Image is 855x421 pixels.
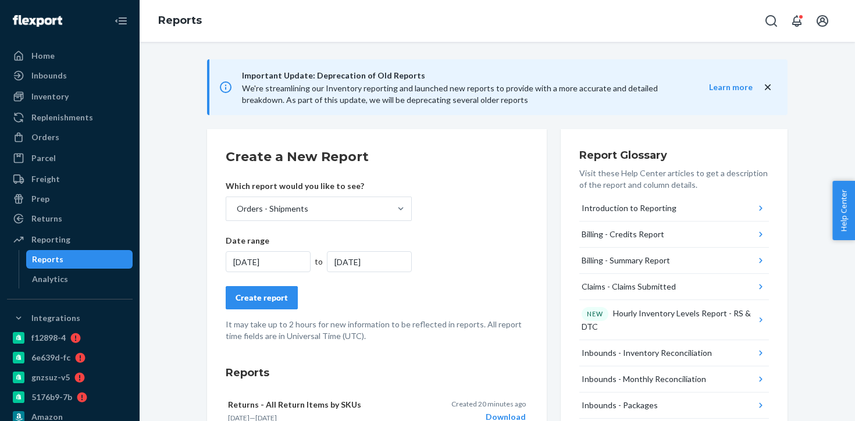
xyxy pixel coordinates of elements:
p: Created 20 minutes ago [451,399,526,409]
button: Billing - Summary Report [579,248,769,274]
a: Home [7,47,133,65]
img: Flexport logo [13,15,62,27]
a: Reports [26,250,133,269]
div: Inbounds - Packages [582,399,658,411]
div: Billing - Credits Report [582,229,664,240]
div: Prep [31,193,49,205]
div: Parcel [31,152,56,164]
div: Reporting [31,234,70,245]
h2: Create a New Report [226,148,528,166]
div: Returns [31,213,62,224]
div: Inventory [31,91,69,102]
button: close [762,81,774,94]
a: gnzsuz-v5 [7,368,133,387]
button: Inbounds - Inventory Reconciliation [579,340,769,366]
p: Which report would you like to see? [226,180,412,192]
button: Open Search Box [760,9,783,33]
a: Analytics [26,270,133,288]
div: Orders - Shipments [237,203,308,215]
a: Reports [158,14,202,27]
div: Claims - Claims Submitted [582,281,676,292]
a: 6e639d-fc [7,348,133,367]
a: Reporting [7,230,133,249]
div: [DATE] [327,251,412,272]
div: Orders [31,131,59,143]
button: Inbounds - Packages [579,393,769,419]
p: Returns - All Return Items by SKUs [228,399,425,411]
div: Home [31,50,55,62]
div: Freight [31,173,60,185]
p: It may take up to 2 hours for new information to be reflected in reports. All report time fields ... [226,319,528,342]
a: f12898-4 [7,329,133,347]
div: [DATE] [226,251,311,272]
button: Create report [226,286,298,309]
button: Claims - Claims Submitted [579,274,769,300]
div: gnzsuz-v5 [31,372,70,383]
div: 6e639d-fc [31,352,70,363]
button: Help Center [832,181,855,240]
button: Integrations [7,309,133,327]
div: f12898-4 [31,332,66,344]
ol: breadcrumbs [149,4,211,38]
span: We're streamlining our Inventory reporting and launched new reports to provide with a more accura... [242,83,658,105]
button: Billing - Credits Report [579,222,769,248]
a: Freight [7,170,133,188]
div: Inbounds - Inventory Reconciliation [582,347,712,359]
h3: Report Glossary [579,148,769,163]
p: NEW [587,309,603,319]
p: Visit these Help Center articles to get a description of the report and column details. [579,167,769,191]
button: NEWHourly Inventory Levels Report - RS & DTC [579,300,769,340]
div: Inbounds [31,70,67,81]
div: Integrations [31,312,80,324]
a: Parcel [7,149,133,167]
p: Date range [226,235,412,247]
div: Replenishments [31,112,93,123]
a: Inbounds [7,66,133,85]
a: Inventory [7,87,133,106]
span: Important Update: Deprecation of Old Reports [242,69,686,83]
button: Introduction to Reporting [579,195,769,222]
div: 5176b9-7b [31,391,72,403]
button: Close Navigation [109,9,133,33]
button: Open notifications [785,9,808,33]
div: Create report [236,292,288,304]
h3: Reports [226,365,528,380]
a: 5176b9-7b [7,388,133,406]
div: Analytics [32,273,68,285]
a: Prep [7,190,133,208]
a: Orders [7,128,133,147]
div: to [311,256,327,267]
a: Returns [7,209,133,228]
a: Replenishments [7,108,133,127]
div: Inbounds - Monthly Reconciliation [582,373,706,385]
div: Billing - Summary Report [582,255,670,266]
div: Hourly Inventory Levels Report - RS & DTC [582,307,756,333]
button: Learn more [686,81,753,93]
button: Open account menu [811,9,834,33]
div: Introduction to Reporting [582,202,676,214]
div: Reports [32,254,63,265]
button: Inbounds - Monthly Reconciliation [579,366,769,393]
